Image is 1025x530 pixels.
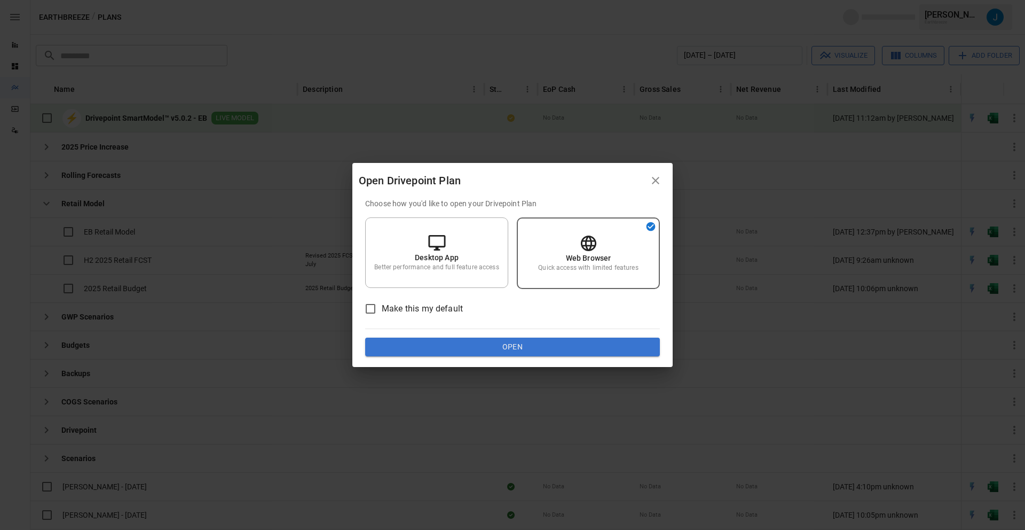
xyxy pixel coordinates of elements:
p: Desktop App [415,252,459,263]
p: Web Browser [566,253,611,263]
div: Open Drivepoint Plan [359,172,645,189]
p: Better performance and full feature access [374,263,499,272]
p: Quick access with limited features [538,263,638,272]
span: Make this my default [382,302,463,315]
p: Choose how you'd like to open your Drivepoint Plan [365,198,660,209]
button: Open [365,338,660,357]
